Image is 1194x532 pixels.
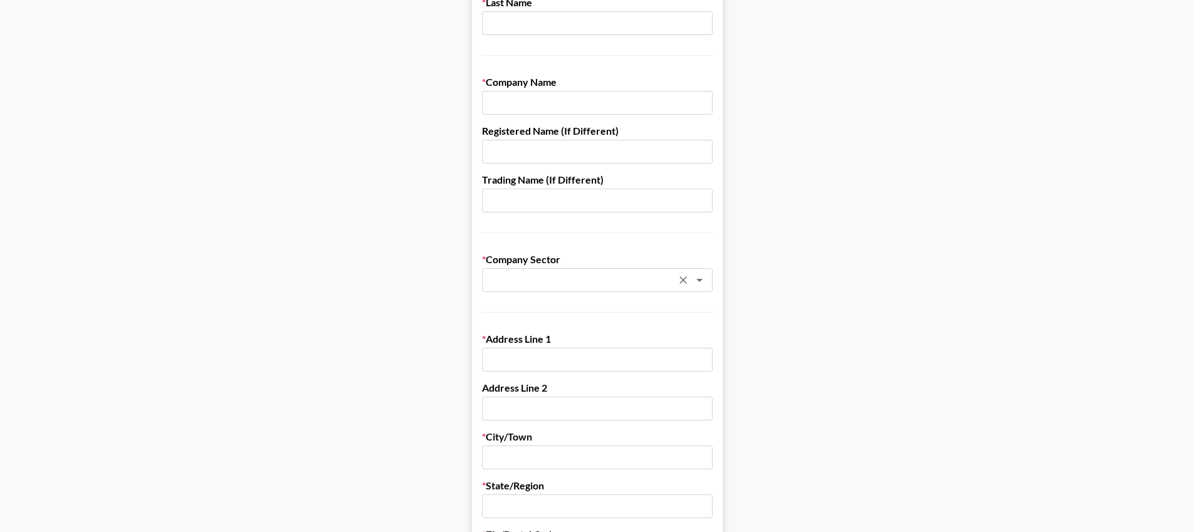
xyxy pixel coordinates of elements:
label: State/Region [482,479,713,492]
label: Address Line 2 [482,382,713,394]
label: Company Sector [482,253,713,266]
label: Registered Name (If Different) [482,125,713,137]
label: Address Line 1 [482,333,713,345]
label: Trading Name (If Different) [482,174,713,186]
label: Company Name [482,76,713,88]
button: Clear [674,271,692,289]
label: City/Town [482,430,713,443]
button: Open [691,271,708,289]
